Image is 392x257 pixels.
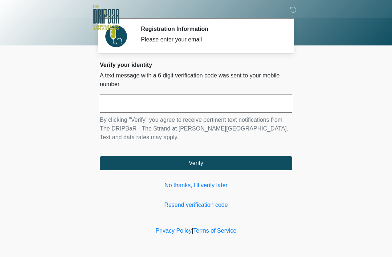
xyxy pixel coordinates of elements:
a: | [192,228,193,234]
a: Resend verification code [100,201,292,209]
a: No thanks, I'll verify later [100,181,292,190]
img: The DRIPBaR - The Strand at Huebner Oaks Logo [93,5,119,30]
div: Please enter your email [141,35,281,44]
img: Agent Avatar [105,25,127,47]
a: Terms of Service [193,228,236,234]
a: Privacy Policy [156,228,192,234]
p: By clicking "Verify" you agree to receive pertinent text notifications from The DRIPBaR - The Str... [100,116,292,142]
p: A text message with a 6 digit verification code was sent to your mobile number. [100,71,292,89]
h2: Verify your identity [100,61,292,68]
button: Verify [100,156,292,170]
